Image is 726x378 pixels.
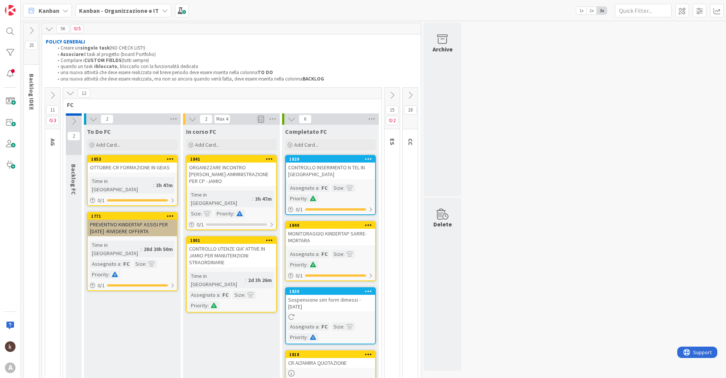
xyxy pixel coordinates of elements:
[88,213,177,220] div: 1771
[195,141,219,148] span: Add Card...
[88,156,177,172] div: 1853OTTOBRE-CR FORMAZIONE IN GEIAS
[28,74,36,110] span: Backlog IDEE
[597,7,607,14] span: 3x
[294,141,318,148] span: Add Card...
[289,289,375,294] div: 1830
[189,291,219,299] div: Assegnato a
[286,205,375,214] div: 0/1
[201,209,202,218] span: :
[253,195,274,203] div: 3h 47m
[200,115,213,124] span: 2
[407,138,414,146] span: CC
[5,341,16,352] img: kh
[332,322,343,331] div: Size
[320,322,329,331] div: FC
[433,45,453,54] div: Archive
[286,163,375,179] div: CONTROLLO INSERIMENTO N TEL IN [GEOGRAPHIC_DATA]
[320,250,329,258] div: FC
[80,45,110,51] strong: singolo task
[88,163,177,172] div: OTTOBRE-CR FORMAZIONE IN GEIAS
[91,156,177,162] div: 1853
[288,184,318,192] div: Assegnato a
[389,138,396,145] span: ES
[296,206,303,214] span: 0 / 1
[615,4,672,17] input: Quick Filter...
[289,223,375,228] div: 1840
[87,128,111,135] span: To Do FC
[215,209,233,218] div: Priority
[46,116,59,125] span: 3
[5,363,16,373] div: A
[187,237,276,267] div: 1801CONTROLLO UTENZE GIA' ATTIVE IN JAMIO PER MANUTEMZIONI STRAORDINARIE
[288,250,318,258] div: Assegnato a
[286,271,375,280] div: 0/1
[386,116,399,125] span: 2
[286,222,375,229] div: 1840
[189,301,208,310] div: Priority
[576,7,586,14] span: 1x
[39,6,59,15] span: Kanban
[197,221,204,229] span: 0 / 1
[153,181,154,189] span: :
[46,105,59,115] span: 11
[343,250,344,258] span: :
[288,322,318,331] div: Assegnato a
[53,51,417,57] li: il task al progetto (board Portfolio)
[286,222,375,245] div: 1840MONITORAGGIO KINDERTAP SARRE-MORTARA
[258,69,273,76] strong: TO DO
[90,270,109,279] div: Priority
[120,260,121,268] span: :
[53,70,417,76] li: una nuova attività che deve essere realizzata nel breve periodo deve essere inserita nella colonna
[286,351,375,368] div: 1818CR ALTAMIRA QUOTAZIONE
[216,117,228,121] div: Max 4
[145,260,146,268] span: :
[121,260,131,268] div: FC
[233,291,244,299] div: Size
[88,196,177,205] div: 0/1
[288,194,307,203] div: Priority
[187,220,276,229] div: 0/1
[88,281,177,290] div: 0/1
[88,213,177,236] div: 1771PREVENTIVO KINDERTAP ASSISI PER [DATE] -RIVEDERE OFFERTA
[78,88,90,98] span: 12
[187,163,276,186] div: ORGANIZZARE INCONTRO [PERSON_NAME]-AMMINISTRAZIONE PER CP -JAMIO
[96,141,120,148] span: Add Card...
[189,209,201,218] div: Size
[98,282,105,290] span: 0 / 1
[70,164,78,195] span: Backlog FC
[109,270,110,279] span: :
[53,57,417,64] li: Compilare i (tutti sempre)
[208,301,209,310] span: :
[190,156,276,162] div: 1841
[46,39,85,45] strong: POLICY GENERALI
[245,276,246,284] span: :
[90,241,141,257] div: Time in [GEOGRAPHIC_DATA]
[286,156,375,179] div: 1829CONTROLLO INSERIMENTO N TEL IN [GEOGRAPHIC_DATA]
[343,322,344,331] span: :
[289,352,375,357] div: 1818
[79,7,159,14] b: Kanban - Organizzazione e IT
[307,260,308,269] span: :
[187,156,276,186] div: 1841ORGANIZZARE INCONTRO [PERSON_NAME]-AMMINISTRAZIONE PER CP -JAMIO
[318,250,320,258] span: :
[252,195,253,203] span: :
[53,45,417,51] li: Creare un (NO CHECK LIST!)
[56,24,69,33] span: 56
[189,191,252,207] div: Time in [GEOGRAPHIC_DATA]
[233,209,234,218] span: :
[307,333,308,341] span: :
[286,156,375,163] div: 1829
[53,64,417,70] li: quando un task è , bloccarlo con la funzionalità dedicata
[286,351,375,358] div: 1818
[49,138,57,146] span: AG
[288,333,307,341] div: Priority
[289,156,375,162] div: 1829
[96,63,117,70] strong: bloccato
[318,184,320,192] span: :
[187,156,276,163] div: 1841
[187,237,276,244] div: 1801
[101,115,113,124] span: 2
[299,115,312,124] span: 6
[307,194,308,203] span: :
[90,260,120,268] div: Assegnato a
